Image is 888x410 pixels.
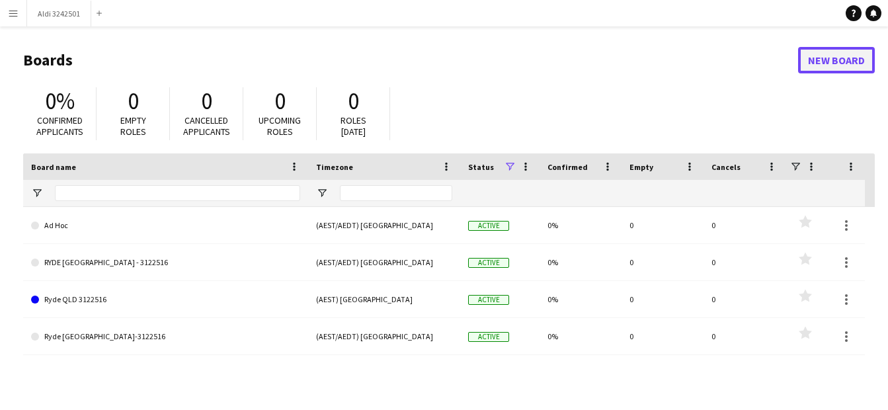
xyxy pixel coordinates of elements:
div: 0 [622,244,704,280]
span: Active [468,258,509,268]
a: RYDE [GEOGRAPHIC_DATA] - 3122516 [31,244,300,281]
a: Ad Hoc [31,207,300,244]
div: (AEST/AEDT) [GEOGRAPHIC_DATA] [308,318,460,354]
span: Status [468,162,494,172]
span: Active [468,332,509,342]
span: Upcoming roles [259,114,301,138]
input: Timezone Filter Input [340,185,452,201]
div: 0% [540,244,622,280]
div: 0 [622,207,704,243]
span: Board name [31,162,76,172]
span: Roles [DATE] [341,114,366,138]
div: 0 [622,281,704,317]
span: Confirmed [547,162,588,172]
div: 0% [540,207,622,243]
input: Board name Filter Input [55,185,300,201]
span: 0% [45,87,75,116]
button: Aldi 3242501 [27,1,91,26]
h1: Boards [23,50,798,70]
span: 0 [348,87,359,116]
div: 0 [704,318,786,354]
a: Ryde QLD 3122516 [31,281,300,318]
span: Cancels [711,162,741,172]
button: Open Filter Menu [316,187,328,199]
span: Active [468,221,509,231]
div: 0 [704,207,786,243]
span: Empty roles [120,114,146,138]
button: Open Filter Menu [31,187,43,199]
div: 0 [704,244,786,280]
span: Empty [629,162,653,172]
span: 0 [201,87,212,116]
span: Timezone [316,162,353,172]
div: (AEST/AEDT) [GEOGRAPHIC_DATA] [308,244,460,280]
div: 0 [622,318,704,354]
span: Cancelled applicants [183,114,230,138]
div: (AEST/AEDT) [GEOGRAPHIC_DATA] [308,207,460,243]
div: 0 [704,281,786,317]
span: Active [468,295,509,305]
div: 0% [540,281,622,317]
div: 0% [540,318,622,354]
a: New Board [798,47,875,73]
a: Ryde [GEOGRAPHIC_DATA]-3122516 [31,318,300,355]
span: Confirmed applicants [36,114,83,138]
span: 0 [128,87,139,116]
div: (AEST) [GEOGRAPHIC_DATA] [308,281,460,317]
span: 0 [274,87,286,116]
